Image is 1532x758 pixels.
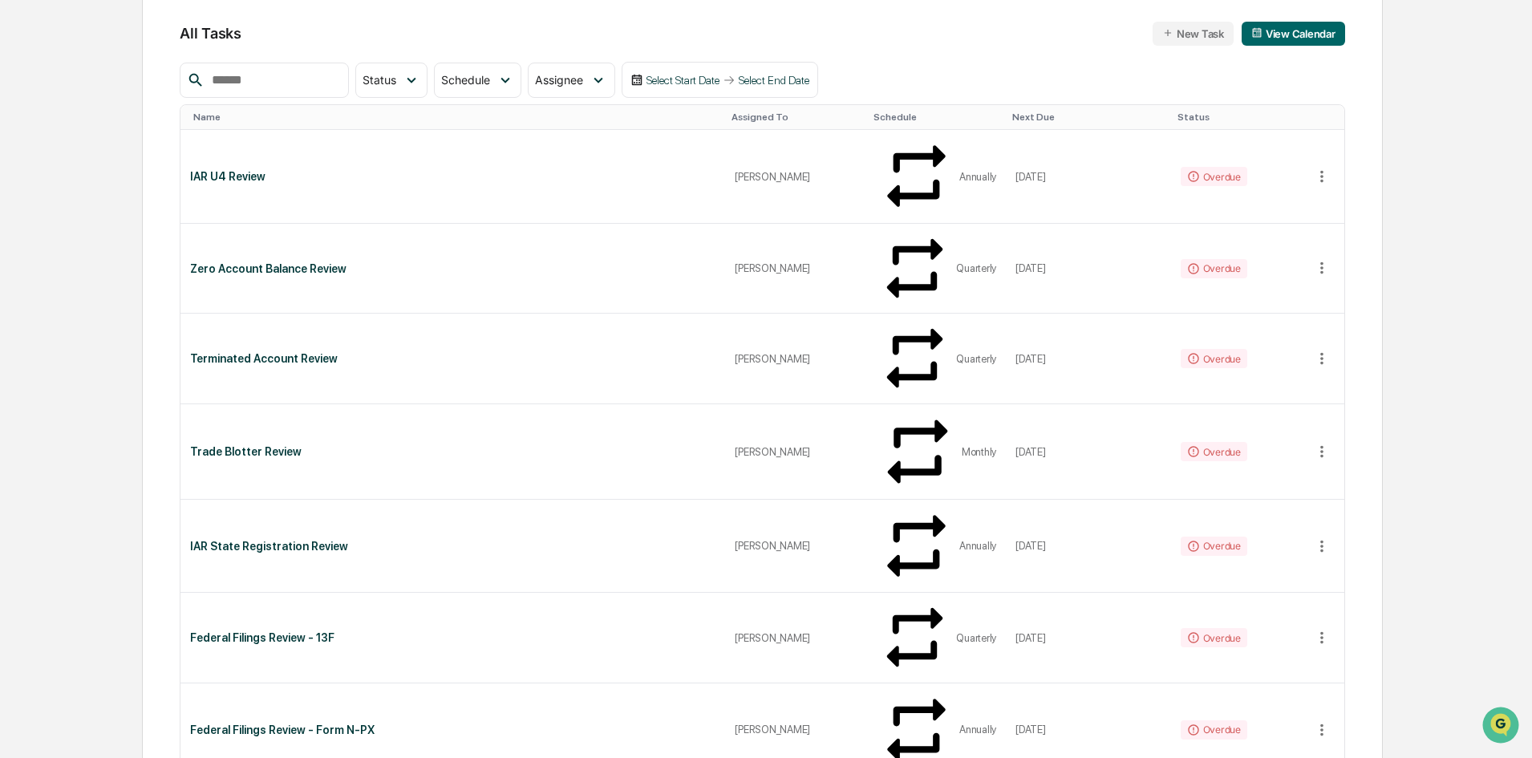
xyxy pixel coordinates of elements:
a: Powered byPylon [113,271,194,284]
span: Status [363,73,396,87]
td: [DATE] [1006,404,1170,500]
div: [PERSON_NAME] [735,446,857,458]
div: Overdue [1181,442,1247,461]
a: 🔎Data Lookup [10,226,107,255]
div: Overdue [1181,537,1247,556]
td: [DATE] [1006,500,1170,593]
span: Assignee [535,73,583,87]
div: Overdue [1181,628,1247,647]
div: Toggle SortBy [1312,111,1344,123]
div: Annually [959,171,996,183]
a: 🖐️Preclearance [10,196,110,225]
div: Trade Blotter Review [190,445,715,458]
div: IAR U4 Review [190,170,715,183]
div: [PERSON_NAME] [735,353,857,365]
div: Terminated Account Review [190,352,715,365]
div: We're available if you need us! [55,139,203,152]
span: All Tasks [180,25,241,42]
div: Zero Account Balance Review [190,262,715,275]
div: 🔎 [16,234,29,247]
td: [DATE] [1006,224,1170,314]
td: [DATE] [1006,593,1170,683]
span: Data Lookup [32,233,101,249]
button: Start new chat [273,128,292,147]
div: Overdue [1181,349,1247,368]
span: Pylon [160,272,194,284]
div: IAR State Registration Review [190,540,715,553]
div: Toggle SortBy [873,111,999,123]
div: Toggle SortBy [1177,111,1306,123]
iframe: Open customer support [1481,705,1524,748]
div: [PERSON_NAME] [735,262,857,274]
div: Monthly [962,446,996,458]
a: 🗄️Attestations [110,196,205,225]
div: Select Start Date [646,74,719,87]
div: [PERSON_NAME] [735,171,857,183]
div: Overdue [1181,167,1247,186]
div: [PERSON_NAME] [735,724,857,736]
input: Clear [42,73,265,90]
img: calendar [630,74,643,87]
img: 1746055101610-c473b297-6a78-478c-a979-82029cc54cd1 [16,123,45,152]
span: Schedule [441,73,490,87]
div: Federal Filings Review - Form N-PX [190,724,715,736]
img: arrow right [723,74,736,87]
div: Toggle SortBy [193,111,719,123]
img: calendar [1251,27,1262,39]
div: Quarterly [956,632,996,644]
div: Annually [959,724,996,736]
button: New Task [1153,22,1234,46]
div: Annually [959,540,996,552]
button: View Calendar [1242,22,1345,46]
td: [DATE] [1006,314,1170,404]
td: [DATE] [1006,130,1170,223]
span: Attestations [132,202,199,218]
div: [PERSON_NAME] [735,540,857,552]
div: Toggle SortBy [732,111,860,123]
div: 🗄️ [116,204,129,217]
p: How can we help? [16,34,292,59]
div: Overdue [1181,259,1247,278]
div: 🖐️ [16,204,29,217]
div: Toggle SortBy [1012,111,1164,123]
div: Overdue [1181,720,1247,740]
div: Select End Date [739,74,809,87]
div: Quarterly [956,262,996,274]
span: Preclearance [32,202,103,218]
div: Start new chat [55,123,263,139]
div: Quarterly [956,353,996,365]
div: Federal Filings Review - 13F [190,631,715,644]
div: [PERSON_NAME] [735,632,857,644]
